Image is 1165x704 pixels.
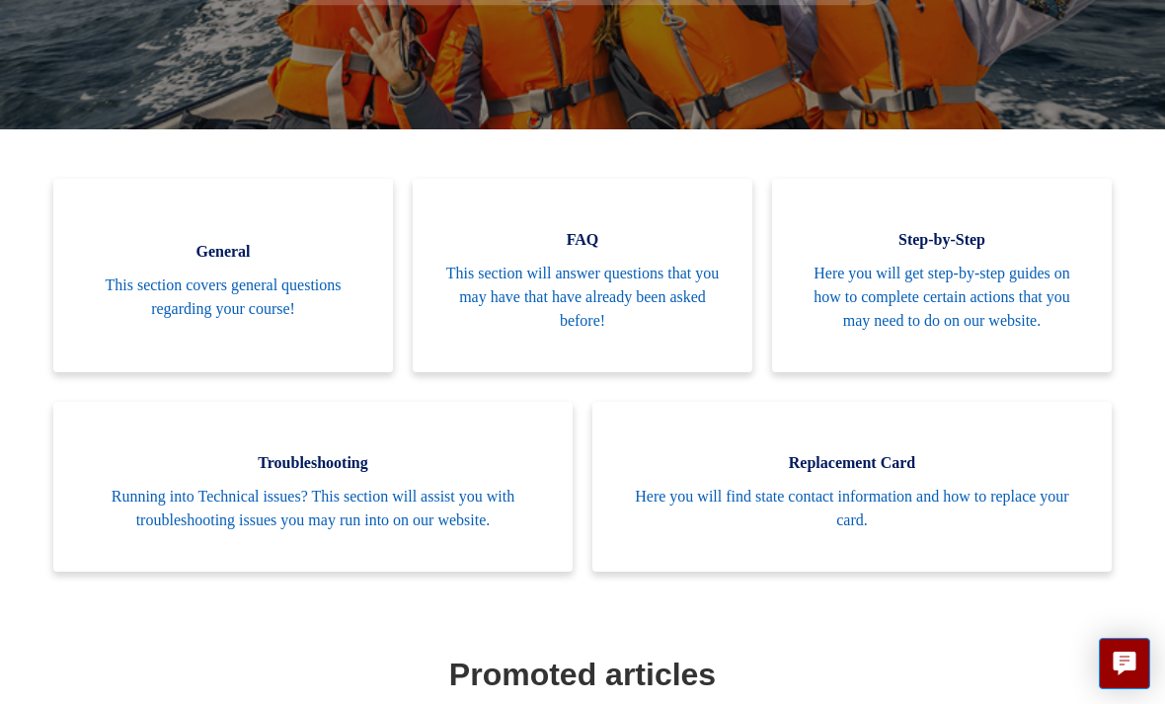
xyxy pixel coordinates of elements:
[442,228,723,252] span: FAQ
[83,240,363,264] span: General
[1099,638,1150,689] button: Live chat
[622,451,1082,475] span: Replacement Card
[802,228,1082,252] span: Step-by-Step
[413,179,752,372] a: FAQ This section will answer questions that you may have that have already been asked before!
[58,651,1107,698] h1: Promoted articles
[53,179,393,372] a: General This section covers general questions regarding your course!
[83,485,543,532] span: Running into Technical issues? This section will assist you with troubleshooting issues you may r...
[83,274,363,321] span: This section covers general questions regarding your course!
[592,402,1112,572] a: Replacement Card Here you will find state contact information and how to replace your card.
[53,402,573,572] a: Troubleshooting Running into Technical issues? This section will assist you with troubleshooting ...
[83,451,543,475] span: Troubleshooting
[802,262,1082,333] span: Here you will get step-by-step guides on how to complete certain actions that you may need to do ...
[442,262,723,333] span: This section will answer questions that you may have that have already been asked before!
[772,179,1112,372] a: Step-by-Step Here you will get step-by-step guides on how to complete certain actions that you ma...
[622,485,1082,532] span: Here you will find state contact information and how to replace your card.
